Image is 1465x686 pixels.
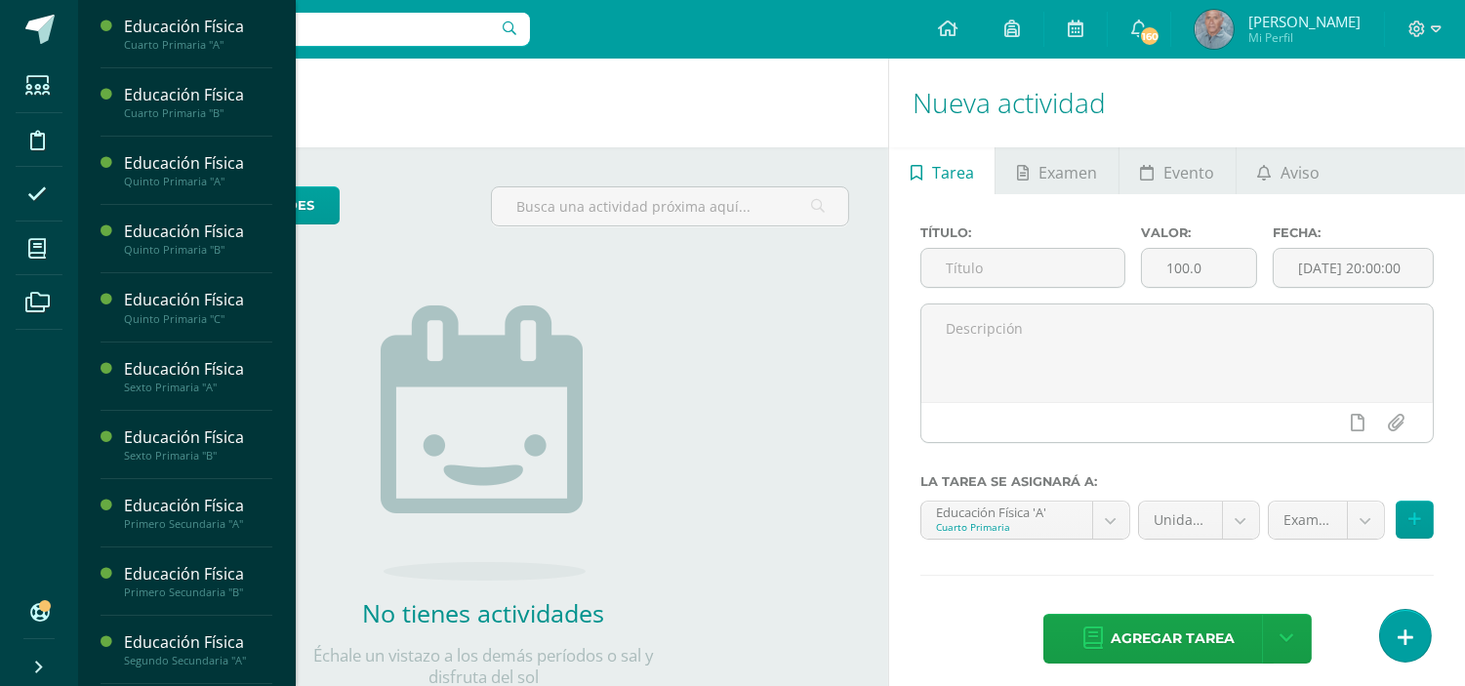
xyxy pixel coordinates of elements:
[124,631,272,667] a: Educación FísicaSegundo Secundaria "A"
[1163,149,1214,196] span: Evento
[124,449,272,463] div: Sexto Primaria "B"
[124,152,272,175] div: Educación Física
[889,147,995,194] a: Tarea
[124,16,272,38] div: Educación Física
[1195,10,1234,49] img: a6ce8af29634765990d80362e84911a9.png
[921,249,1124,287] input: Título
[1141,225,1257,240] label: Valor:
[1248,29,1361,46] span: Mi Perfil
[124,84,272,106] div: Educación Física
[1139,25,1160,47] span: 160
[124,495,272,517] div: Educación Física
[102,59,865,147] h1: Actividades
[288,596,678,629] h2: No tienes actividades
[124,631,272,654] div: Educación Física
[124,289,272,311] div: Educación Física
[124,495,272,531] a: Educación FísicaPrimero Secundaria "A"
[124,289,272,325] a: Educación FísicaQuinto Primaria "C"
[124,175,272,188] div: Quinto Primaria "A"
[932,149,974,196] span: Tarea
[996,147,1118,194] a: Examen
[124,221,272,243] div: Educación Física
[936,502,1077,520] div: Educación Física 'A'
[1142,249,1256,287] input: Puntos máximos
[1139,502,1259,539] a: Unidad 4
[1269,502,1384,539] a: Examen Final (30.0pts)
[936,520,1077,534] div: Cuarto Primaria
[124,563,272,599] a: Educación FísicaPrimero Secundaria "B"
[921,502,1128,539] a: Educación Física 'A'Cuarto Primaria
[124,312,272,326] div: Quinto Primaria "C"
[1038,149,1097,196] span: Examen
[124,426,272,463] a: Educación FísicaSexto Primaria "B"
[124,358,272,394] a: Educación FísicaSexto Primaria "A"
[124,585,272,599] div: Primero Secundaria "B"
[1273,225,1434,240] label: Fecha:
[920,225,1125,240] label: Título:
[124,221,272,257] a: Educación FísicaQuinto Primaria "B"
[124,654,272,667] div: Segundo Secundaria "A"
[124,84,272,120] a: Educación FísicaCuarto Primaria "B"
[124,563,272,585] div: Educación Física
[124,152,272,188] a: Educación FísicaQuinto Primaria "A"
[1237,147,1341,194] a: Aviso
[124,16,272,52] a: Educación FísicaCuarto Primaria "A"
[1119,147,1236,194] a: Evento
[1248,12,1361,31] span: [PERSON_NAME]
[124,106,272,120] div: Cuarto Primaria "B"
[124,38,272,52] div: Cuarto Primaria "A"
[124,517,272,531] div: Primero Secundaria "A"
[381,305,586,581] img: no_activities.png
[124,243,272,257] div: Quinto Primaria "B"
[1154,502,1207,539] span: Unidad 4
[124,358,272,381] div: Educación Física
[1274,249,1433,287] input: Fecha de entrega
[492,187,848,225] input: Busca una actividad próxima aquí...
[913,59,1442,147] h1: Nueva actividad
[1281,149,1320,196] span: Aviso
[920,474,1434,489] label: La tarea se asignará a:
[91,13,530,46] input: Busca un usuario...
[1283,502,1332,539] span: Examen Final (30.0pts)
[1111,615,1235,663] span: Agregar tarea
[124,381,272,394] div: Sexto Primaria "A"
[124,426,272,449] div: Educación Física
